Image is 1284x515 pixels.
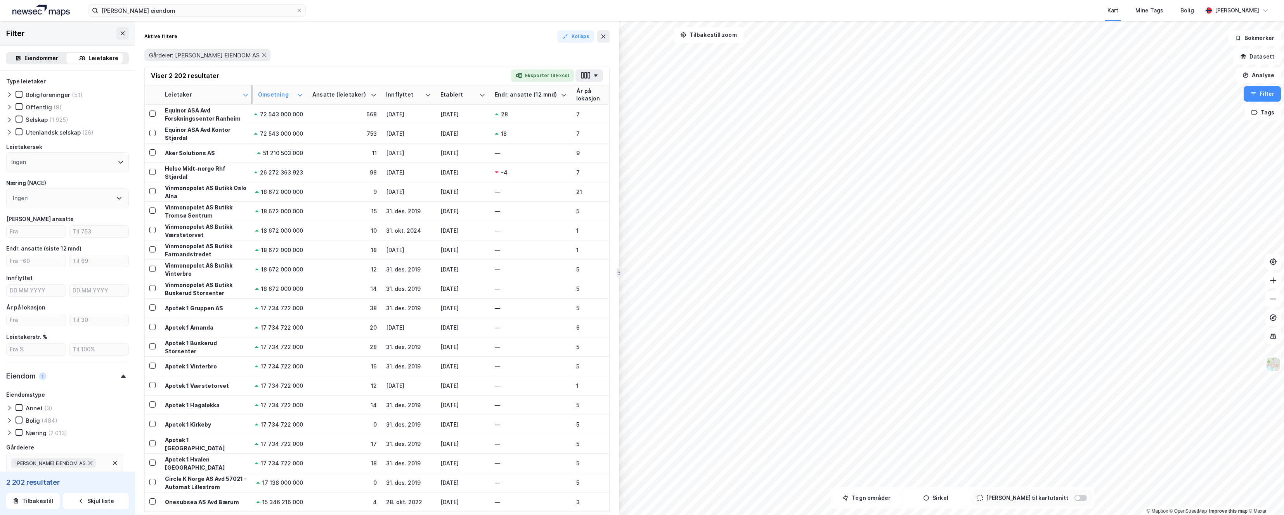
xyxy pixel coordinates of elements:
div: Kart [1107,6,1118,15]
input: DD.MM.YYYY [7,285,66,296]
input: Fra [7,314,66,326]
input: Til 753 [69,226,128,237]
div: Kontrollprogram for chat [1245,478,1284,515]
div: Offentlig [26,104,52,111]
div: Eiendom [6,372,36,381]
div: Innflyttet [6,273,33,283]
a: Improve this map [1209,508,1248,514]
div: Leietakere [88,54,118,63]
div: Boligforeninger [26,91,70,99]
div: Leietakerstr. % [6,332,47,342]
div: År på lokasjon [6,303,45,312]
input: Fra [7,226,66,237]
div: [PERSON_NAME] [1215,6,1259,15]
div: 1 [39,372,47,380]
div: (3) [44,404,52,412]
div: Ingen [11,157,26,167]
div: Eiendommer [24,54,58,63]
div: (2 013) [48,429,67,437]
input: DD.MM.YYYY [69,285,128,296]
div: Ingen [13,194,28,203]
div: Filter [6,27,25,40]
div: Næring [26,429,47,437]
button: Tilbakestill [6,493,60,509]
div: Annet [26,404,43,412]
div: Endr. ansatte (siste 12 mnd) [6,244,81,253]
img: logo.a4113a55bc3d86da70a041830d287a7e.svg [12,5,70,16]
div: [PERSON_NAME] ansatte [6,214,74,224]
span: [PERSON_NAME] EIENDOM AS [15,460,86,466]
div: 2 202 resultater [6,478,129,487]
div: Mine Tags [1135,6,1163,15]
input: Søk på adresse, matrikkel, gårdeiere, leietakere eller personer [98,5,296,16]
input: Til 100% [69,344,128,355]
div: Leietakersøk [6,142,42,152]
input: Til 69 [69,255,128,267]
div: Næring (NACE) [6,178,46,188]
div: Selskap [26,116,48,123]
input: Fra −60 [7,255,66,267]
div: (51) [72,91,83,99]
div: Type leietaker [6,77,46,86]
input: Fra % [7,344,66,355]
div: (9) [54,104,62,111]
button: Skjul liste [63,493,129,509]
iframe: Chat Widget [1245,478,1284,515]
div: Bolig [26,417,40,424]
div: (26) [82,129,94,136]
div: (1 925) [49,116,68,123]
input: Til 30 [69,314,128,326]
div: Bolig [1180,6,1194,15]
a: OpenStreetMap [1170,508,1207,514]
div: (484) [42,417,57,424]
div: Utenlandsk selskap [26,129,81,136]
div: Gårdeiere [6,443,34,452]
div: Eiendomstype [6,390,45,399]
a: Mapbox [1147,508,1168,514]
